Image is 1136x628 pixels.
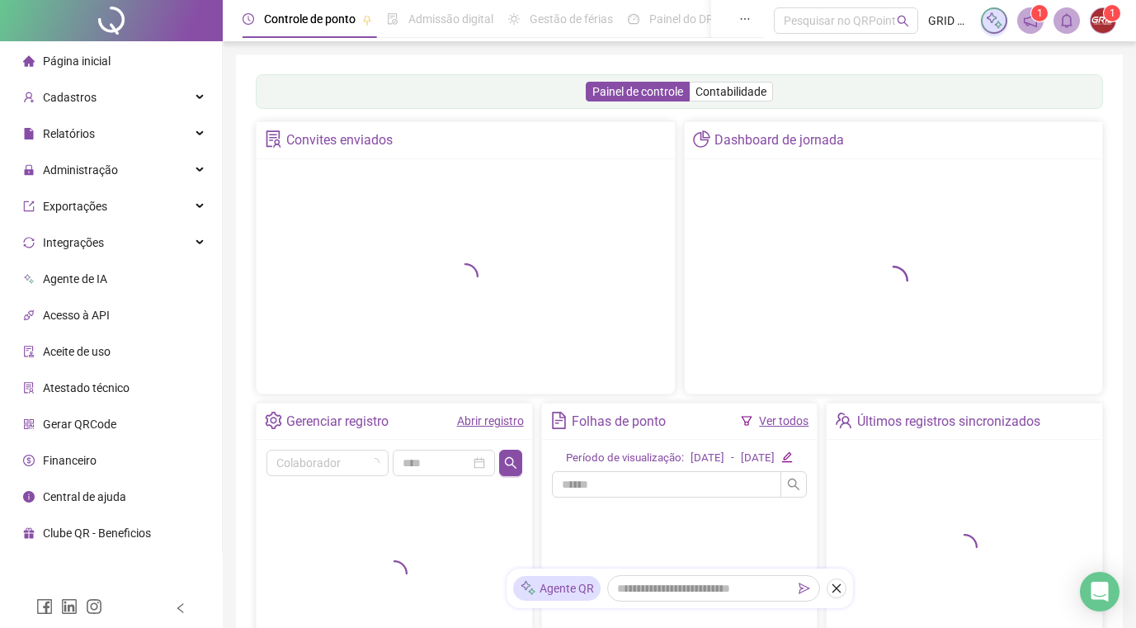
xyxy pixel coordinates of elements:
[23,418,35,430] span: qrcode
[175,602,186,614] span: left
[457,414,524,427] a: Abrir registro
[23,164,35,176] span: lock
[928,12,971,30] span: GRID PLACAS
[286,126,393,154] div: Convites enviados
[799,583,810,594] span: send
[1031,5,1048,21] sup: 1
[23,92,35,103] span: user-add
[741,450,775,467] div: [DATE]
[408,12,493,26] span: Admissão digital
[530,12,613,26] span: Gestão de férias
[520,580,536,597] img: sparkle-icon.fc2bf0ac1784a2077858766a79e2daf3.svg
[985,12,1003,30] img: sparkle-icon.fc2bf0ac1784a2077858766a79e2daf3.svg
[381,560,408,587] span: loading
[759,414,808,427] a: Ver todos
[693,130,710,148] span: pie-chart
[787,478,800,491] span: search
[452,263,478,290] span: loading
[43,91,97,104] span: Cadastros
[831,583,842,594] span: close
[43,272,107,286] span: Agente de IA
[649,12,714,26] span: Painel do DP
[23,55,35,67] span: home
[43,127,95,140] span: Relatórios
[1091,8,1115,33] img: 2653
[286,408,389,436] div: Gerenciar registro
[897,15,909,27] span: search
[43,345,111,358] span: Aceite de uso
[43,54,111,68] span: Página inicial
[781,451,792,462] span: edit
[387,13,398,25] span: file-done
[513,576,601,601] div: Agente QR
[1023,13,1038,28] span: notification
[691,450,724,467] div: [DATE]
[362,15,372,25] span: pushpin
[264,12,356,26] span: Controle de ponto
[1104,5,1120,21] sup: Atualize o seu contato no menu Meus Dados
[43,236,104,249] span: Integrações
[23,346,35,357] span: audit
[265,412,282,429] span: setting
[23,237,35,248] span: sync
[43,200,107,213] span: Exportações
[61,598,78,615] span: linkedin
[951,534,978,560] span: loading
[592,85,683,98] span: Painel de controle
[739,13,751,25] span: ellipsis
[879,266,908,295] span: loading
[572,408,666,436] div: Folhas de ponto
[43,163,118,177] span: Administração
[695,85,766,98] span: Contabilidade
[714,126,844,154] div: Dashboard de jornada
[23,382,35,394] span: solution
[1059,13,1074,28] span: bell
[835,412,852,429] span: team
[370,458,379,468] span: loading
[508,13,520,25] span: sun
[857,408,1040,436] div: Últimos registros sincronizados
[23,455,35,466] span: dollar
[23,527,35,539] span: gift
[504,456,517,470] span: search
[1080,572,1120,611] div: Open Intercom Messenger
[43,418,116,431] span: Gerar QRCode
[43,309,110,322] span: Acesso à API
[628,13,639,25] span: dashboard
[23,491,35,503] span: info-circle
[23,128,35,139] span: file
[86,598,102,615] span: instagram
[741,415,752,427] span: filter
[566,450,684,467] div: Período de visualização:
[550,412,568,429] span: file-text
[23,201,35,212] span: export
[243,13,254,25] span: clock-circle
[43,381,130,394] span: Atestado técnico
[36,598,53,615] span: facebook
[43,490,126,503] span: Central de ajuda
[43,526,151,540] span: Clube QR - Beneficios
[23,309,35,321] span: api
[265,130,282,148] span: solution
[1110,7,1115,19] span: 1
[731,450,734,467] div: -
[1037,7,1043,19] span: 1
[43,454,97,467] span: Financeiro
